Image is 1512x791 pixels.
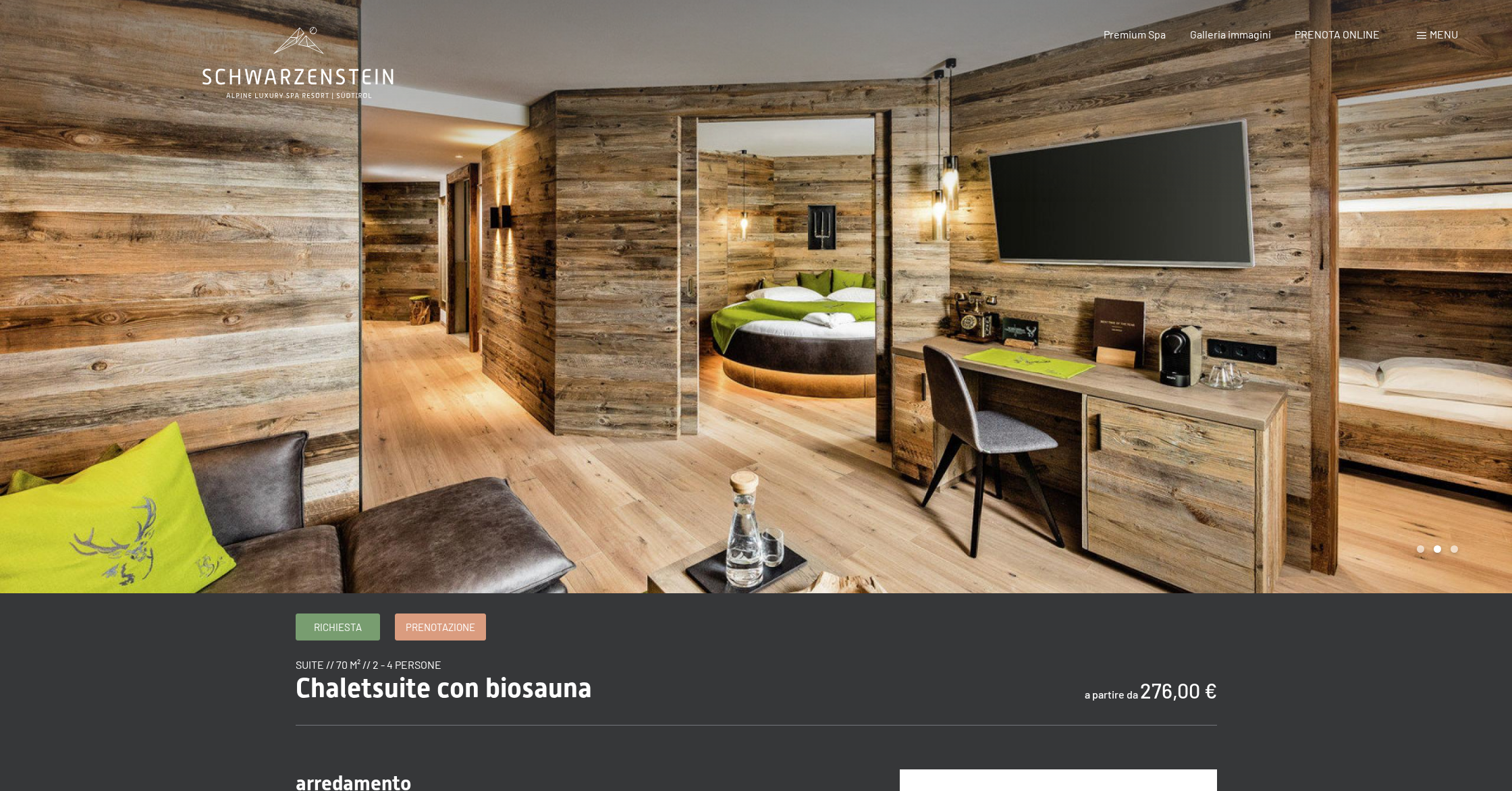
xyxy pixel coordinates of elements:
a: Premium Spa [1104,28,1166,40]
span: Prenotazione [406,620,475,634]
b: 276,00 € [1140,678,1217,703]
span: Chaletsuite con biosauna [296,672,592,704]
span: suite // 70 m² // 2 - 4 persone [296,658,441,671]
a: Prenotazione [396,614,485,640]
span: Menu [1430,28,1458,40]
span: Richiesta [314,620,362,634]
a: Galleria immagini [1190,28,1271,40]
a: PRENOTA ONLINE [1295,28,1380,40]
a: Richiesta [296,614,379,640]
span: a partire da [1085,688,1138,701]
